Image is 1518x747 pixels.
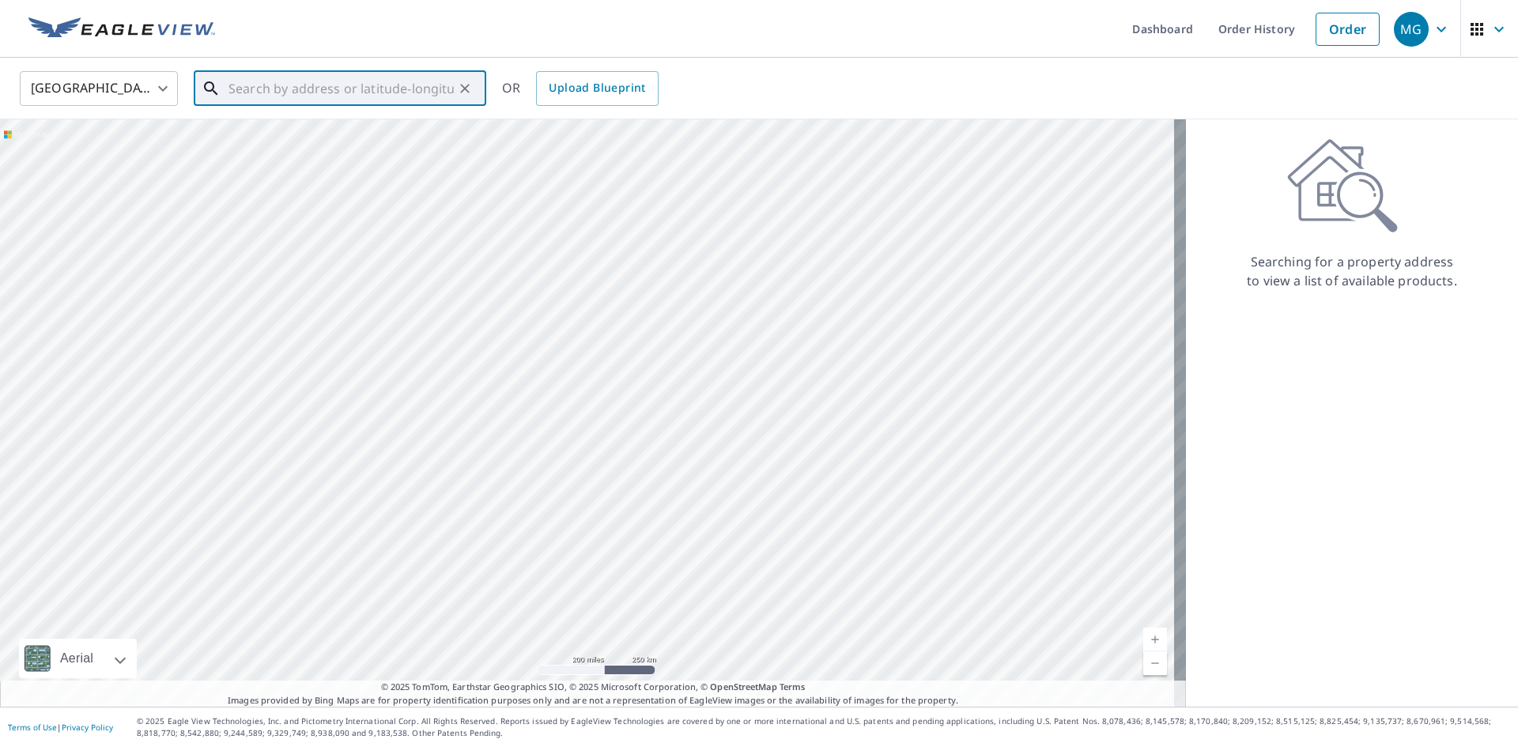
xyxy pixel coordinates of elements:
[19,639,137,678] div: Aerial
[780,681,806,692] a: Terms
[137,715,1510,739] p: © 2025 Eagle View Technologies, Inc. and Pictometry International Corp. All Rights Reserved. Repo...
[62,722,113,733] a: Privacy Policy
[28,17,215,41] img: EV Logo
[1143,628,1167,651] a: Current Level 5, Zoom In
[381,681,806,694] span: © 2025 TomTom, Earthstar Geographics SIO, © 2025 Microsoft Corporation, ©
[710,681,776,692] a: OpenStreetMap
[1316,13,1380,46] a: Order
[549,78,645,98] span: Upload Blueprint
[8,722,113,732] p: |
[454,77,476,100] button: Clear
[228,66,454,111] input: Search by address or latitude-longitude
[8,722,57,733] a: Terms of Use
[1394,12,1429,47] div: MG
[20,66,178,111] div: [GEOGRAPHIC_DATA]
[502,71,659,106] div: OR
[55,639,98,678] div: Aerial
[1143,651,1167,675] a: Current Level 5, Zoom Out
[536,71,658,106] a: Upload Blueprint
[1246,252,1458,290] p: Searching for a property address to view a list of available products.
